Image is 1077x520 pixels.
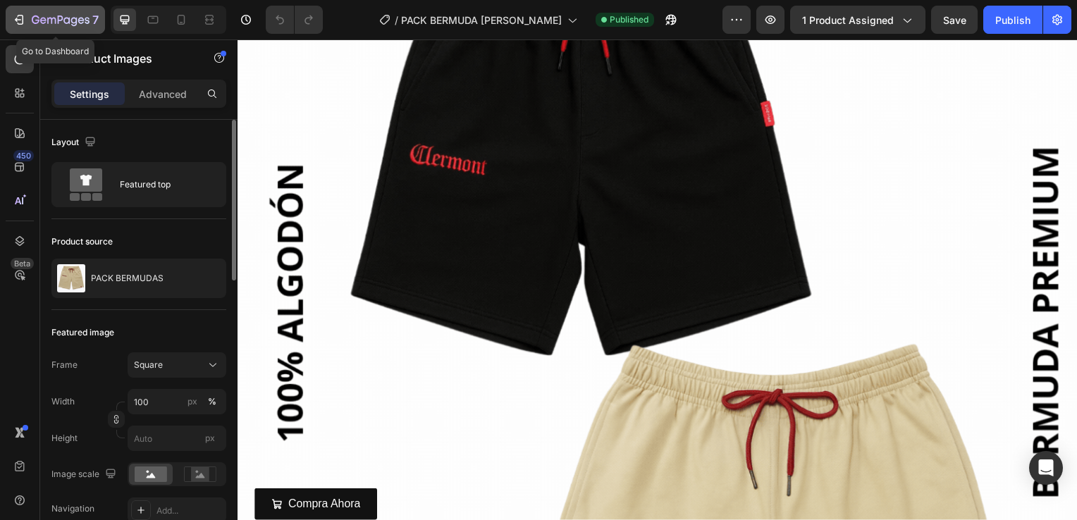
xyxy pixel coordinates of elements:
div: % [208,395,216,408]
span: Published [610,13,648,26]
p: Settings [70,87,109,101]
button: 1 product assigned [790,6,925,34]
input: px [128,426,226,451]
span: 1 product assigned [802,13,894,27]
p: PACK BERMUDAS [91,273,164,283]
span: Save [943,14,966,26]
a: Compra Ahora [17,452,140,484]
button: % [184,393,201,410]
iframe: Design area [238,39,1077,520]
button: px [204,393,221,410]
label: Height [51,432,78,445]
span: Square [134,359,163,371]
div: Undo/Redo [266,6,323,34]
button: Publish [983,6,1042,34]
div: Publish [995,13,1030,27]
button: Save [931,6,978,34]
input: px% [128,389,226,414]
div: px [187,395,197,408]
div: Navigation [51,502,94,515]
label: Frame [51,359,78,371]
p: Compra Ahora [51,458,123,478]
div: 450 [13,150,34,161]
div: Open Intercom Messenger [1029,451,1063,485]
span: / [395,13,398,27]
p: Product Images [68,50,188,67]
button: Square [128,352,226,378]
div: Featured image [51,326,114,339]
img: product feature img [57,264,85,292]
p: Advanced [139,87,187,101]
label: Width [51,395,75,408]
div: Beta [11,258,34,269]
div: Add... [156,504,223,517]
div: Layout [51,133,99,152]
div: Image scale [51,465,119,484]
div: Product source [51,235,113,248]
span: px [205,433,215,443]
p: 7 [92,11,99,28]
button: 7 [6,6,105,34]
div: Featured top [120,168,206,201]
span: PACK BERMUDA [PERSON_NAME] [401,13,562,27]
